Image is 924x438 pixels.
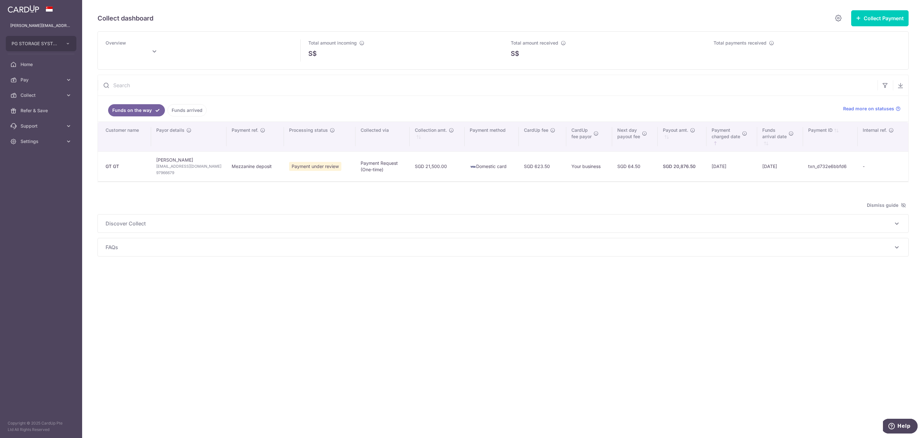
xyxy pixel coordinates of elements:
[227,151,284,181] td: Mezzanine deposit
[566,151,612,181] td: Your business
[10,22,72,29] p: [PERSON_NAME][EMAIL_ADDRESS][PERSON_NAME][DOMAIN_NAME]
[867,201,906,209] span: Dismiss guide
[663,163,701,170] div: SGD 20,876.50
[712,127,740,140] span: Payment charged date
[612,122,658,151] th: Next daypayout fee
[519,122,566,151] th: CardUp fee
[106,243,901,251] p: FAQs
[410,151,465,181] td: SGD 21,500.00
[14,4,28,10] span: Help
[232,127,258,133] span: Payment ref.
[415,127,447,133] span: Collection amt.
[98,13,153,23] h5: Collect dashboard
[465,122,518,151] th: Payment method
[6,36,76,51] button: PG STORAGE SYSTEMS PTE. LTD.
[355,151,409,181] td: Payment Request (One-time)
[289,127,328,133] span: Processing status
[21,77,63,83] span: Pay
[470,164,476,170] img: visa-sm-192604c4577d2d35970c8ed26b86981c2741ebd56154ab54ad91a526f0f24972.png
[571,127,592,140] span: CardUp fee payor
[612,151,658,181] td: SGD 64.50
[410,122,465,151] th: Collection amt. : activate to sort column ascending
[151,151,227,181] td: [PERSON_NAME]
[108,104,165,116] a: Funds on the way
[98,122,151,151] th: Customer name
[851,10,909,26] button: Collect Payment
[757,151,803,181] td: [DATE]
[151,122,227,151] th: Payor details
[511,49,519,58] span: S$
[843,105,894,112] span: Read more on statuses
[803,122,858,151] th: Payment ID: activate to sort column ascending
[706,151,757,181] td: [DATE]
[106,163,146,170] div: GT GT
[21,123,63,129] span: Support
[308,49,317,58] span: S$
[308,40,357,46] span: Total amount incoming
[156,163,221,170] span: [EMAIL_ADDRESS][DOMAIN_NAME]
[289,162,341,171] span: Payment under review
[519,151,566,181] td: SGD 623.50
[156,170,221,176] span: 97966679
[106,220,901,227] p: Discover Collect
[21,138,63,145] span: Settings
[284,122,355,151] th: Processing status
[227,122,284,151] th: Payment ref.
[12,40,59,47] span: PG STORAGE SYSTEMS PTE. LTD.
[511,40,558,46] span: Total amount received
[106,243,893,251] span: FAQs
[803,151,858,181] td: txn_d732e6bbfd6
[21,61,63,68] span: Home
[706,122,757,151] th: Paymentcharged date : activate to sort column ascending
[355,122,409,151] th: Collected via
[617,127,640,140] span: Next day payout fee
[21,107,63,114] span: Refer & Save
[167,104,207,116] a: Funds arrived
[106,220,893,227] span: Discover Collect
[106,40,126,46] span: Overview
[843,105,901,112] a: Read more on statuses
[524,127,548,133] span: CardUp fee
[858,122,908,151] th: Internal ref.
[762,127,787,140] span: Funds arrival date
[465,151,518,181] td: Domestic card
[663,127,688,133] span: Payout amt.
[757,122,803,151] th: Fundsarrival date : activate to sort column ascending
[858,151,908,181] td: -
[863,127,887,133] span: Internal ref.
[21,92,63,98] span: Collect
[566,122,612,151] th: CardUpfee payor
[658,122,706,151] th: Payout amt. : activate to sort column ascending
[8,5,39,13] img: CardUp
[883,419,918,435] iframe: Opens a widget where you can find more information
[156,127,184,133] span: Payor details
[98,75,877,96] input: Search
[714,40,766,46] span: Total payments received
